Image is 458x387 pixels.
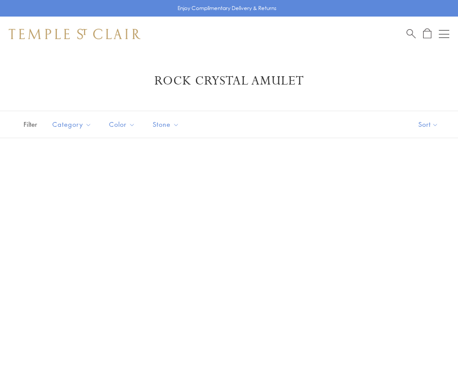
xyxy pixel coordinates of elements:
[148,119,186,130] span: Stone
[22,73,436,89] h1: Rock Crystal Amulet
[146,115,186,134] button: Stone
[423,28,431,39] a: Open Shopping Bag
[48,119,98,130] span: Category
[439,29,449,39] button: Open navigation
[407,28,416,39] a: Search
[105,119,142,130] span: Color
[9,29,140,39] img: Temple St. Clair
[46,115,98,134] button: Category
[178,4,277,13] p: Enjoy Complimentary Delivery & Returns
[103,115,142,134] button: Color
[399,111,458,138] button: Show sort by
